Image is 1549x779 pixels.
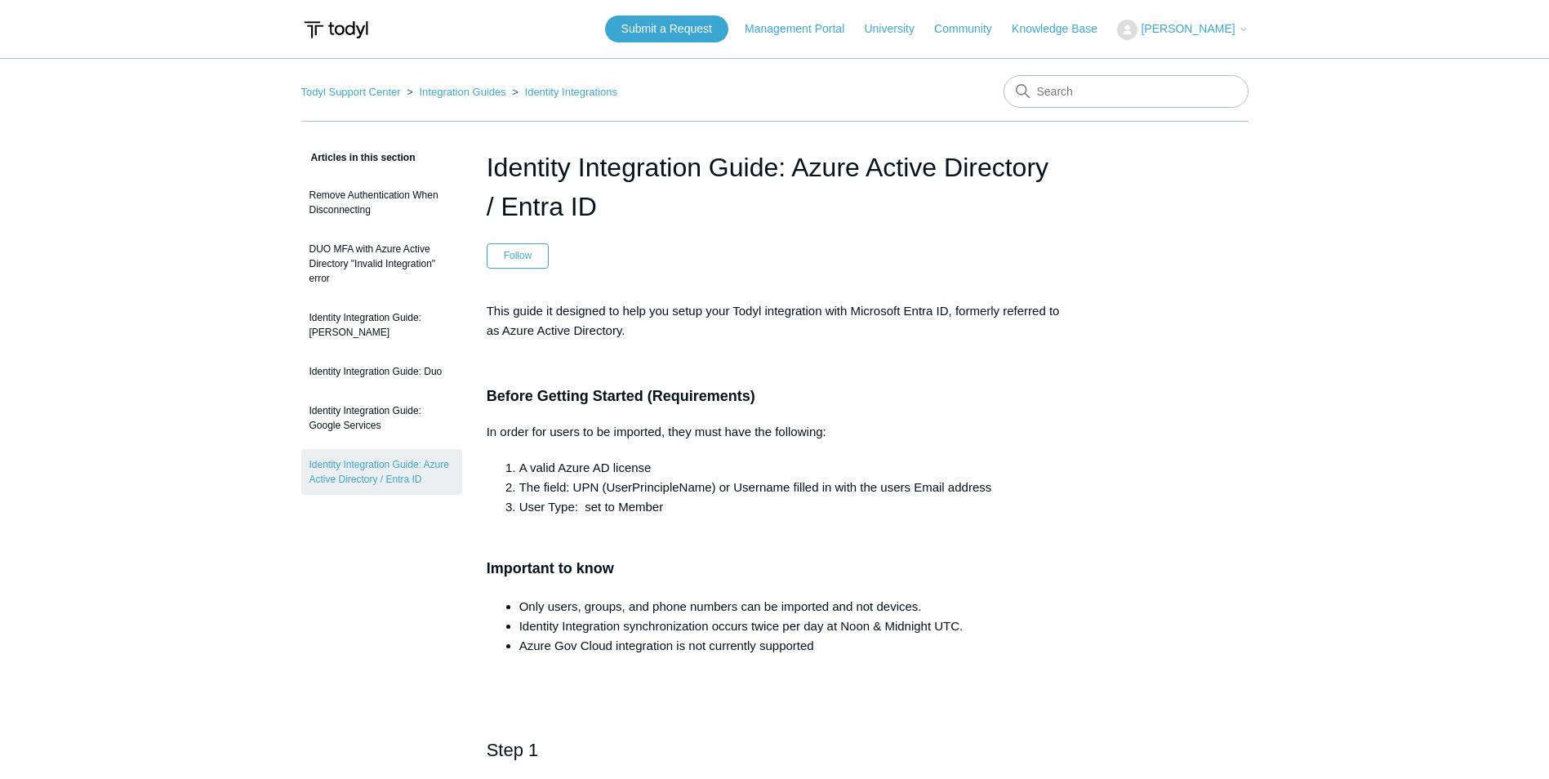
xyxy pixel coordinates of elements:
[519,478,1063,497] li: The field: UPN (UserPrincipleName) or Username filled in with the users Email address
[487,301,1063,341] p: This guide it designed to help you setup your Todyl integration with Microsoft Entra ID, formerly...
[519,497,1063,517] li: User Type: set to Member
[605,16,728,42] a: Submit a Request
[1117,20,1248,40] button: [PERSON_NAME]
[301,180,462,225] a: Remove Authentication When Disconnecting
[1141,22,1235,35] span: [PERSON_NAME]
[519,617,1063,636] li: Identity Integration synchronization occurs twice per day at Noon & Midnight UTC.
[301,86,401,98] a: Todyl Support Center
[301,356,462,387] a: Identity Integration Guide: Duo
[301,152,416,163] span: Articles in this section
[1004,75,1249,108] input: Search
[301,395,462,441] a: Identity Integration Guide: Google Services
[301,15,371,45] img: Todyl Support Center Help Center home page
[519,597,1063,617] li: Only users, groups, and phone numbers can be imported and not devices.
[487,148,1063,226] h1: Identity Integration Guide: Azure Active Directory / Entra ID
[487,422,1063,442] p: In order for users to be imported, they must have the following:
[525,86,617,98] a: Identity Integrations
[487,385,1063,408] h3: Before Getting Started (Requirements)
[487,533,1063,581] h3: Important to know
[419,86,505,98] a: Integration Guides
[301,234,462,294] a: DUO MFA with Azure Active Directory "Invalid Integration" error
[519,636,1063,656] li: Azure Gov Cloud integration is not currently supported
[301,86,404,98] li: Todyl Support Center
[934,20,1008,38] a: Community
[745,20,861,38] a: Management Portal
[509,86,617,98] li: Identity Integrations
[1012,20,1114,38] a: Knowledge Base
[864,20,930,38] a: University
[301,449,462,495] a: Identity Integration Guide: Azure Active Directory / Entra ID
[487,243,550,268] button: Follow Article
[301,302,462,348] a: Identity Integration Guide: [PERSON_NAME]
[403,86,509,98] li: Integration Guides
[519,458,1063,478] li: A valid Azure AD license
